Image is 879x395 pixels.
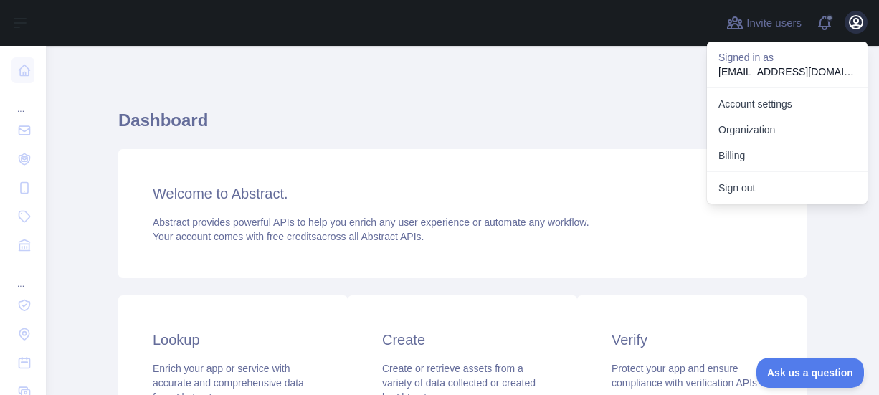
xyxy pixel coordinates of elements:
[707,91,868,117] a: Account settings
[707,117,868,143] a: Organization
[11,261,34,290] div: ...
[382,330,543,350] h3: Create
[718,65,856,79] p: [EMAIL_ADDRESS][DOMAIN_NAME]
[718,50,856,65] p: Signed in as
[707,175,868,201] button: Sign out
[746,15,802,32] span: Invite users
[267,231,316,242] span: free credits
[756,358,865,388] iframe: Toggle Customer Support
[723,11,804,34] button: Invite users
[707,143,868,168] button: Billing
[118,109,807,143] h1: Dashboard
[153,184,772,204] h3: Welcome to Abstract.
[153,216,589,228] span: Abstract provides powerful APIs to help you enrich any user experience or automate any workflow.
[612,363,757,389] span: Protect your app and ensure compliance with verification APIs
[153,330,313,350] h3: Lookup
[612,330,772,350] h3: Verify
[11,86,34,115] div: ...
[153,231,424,242] span: Your account comes with across all Abstract APIs.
